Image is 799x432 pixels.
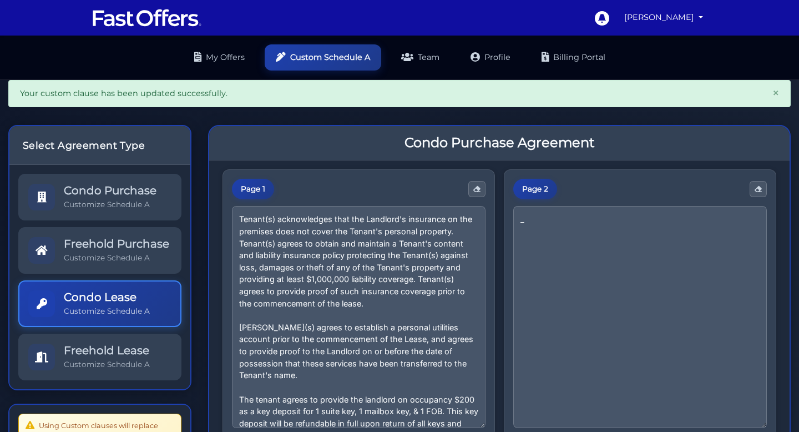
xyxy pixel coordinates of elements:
h5: Freehold Purchase [64,237,169,250]
h3: Condo Purchase Agreement [404,135,595,151]
a: Billing Portal [530,44,616,71]
button: Close [761,81,790,106]
a: [PERSON_NAME] [620,7,707,28]
a: Custom Schedule A [265,44,381,71]
h5: Freehold Lease [64,344,150,357]
span: × [772,86,779,100]
a: Team [390,44,451,71]
a: Freehold Purchase Customize Schedule A [18,227,181,274]
div: Page 2 [513,179,557,200]
p: Customize Schedule A [64,253,169,263]
p: Customize Schedule A [64,199,156,210]
textarea: Tenant(s) acknowledges that the Landlord's insurance on the premises does not cover the Tenant's ... [232,206,486,428]
a: Profile [459,44,522,71]
a: Condo Lease Customize Schedule A [18,280,181,327]
p: Customize Schedule A [64,306,150,317]
div: Your custom clause has been updated successfully. [8,80,791,107]
div: Page 1 [232,179,274,200]
p: Customize Schedule A [64,359,150,370]
textarea: _ [513,206,767,428]
h5: Condo Purchase [64,184,156,197]
a: Freehold Lease Customize Schedule A [18,334,181,380]
a: Condo Purchase Customize Schedule A [18,174,181,220]
h5: Condo Lease [64,290,150,304]
a: My Offers [183,44,256,71]
h4: Select Agreement Type [23,139,177,151]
